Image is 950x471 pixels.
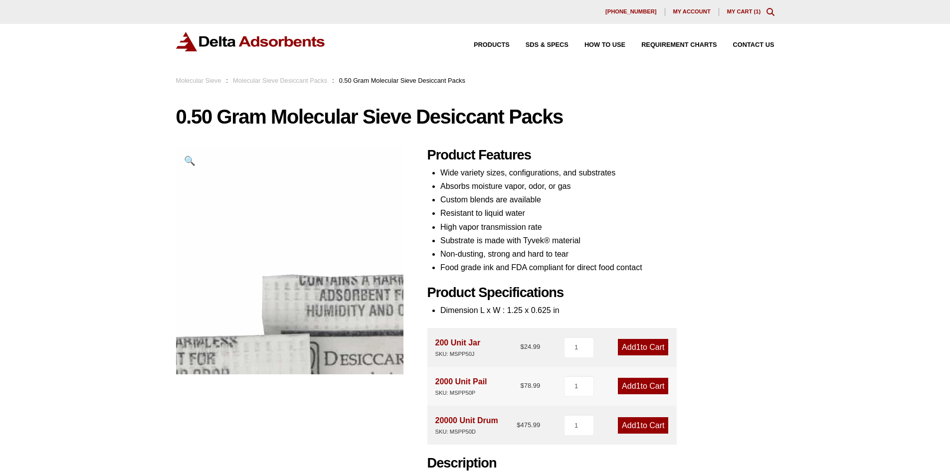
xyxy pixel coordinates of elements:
[520,343,524,350] span: $
[440,220,774,234] li: High vapor transmission rate
[440,304,774,317] li: Dimension L x W : 1.25 x 0.625 in
[226,77,228,84] span: :
[605,9,657,14] span: [PHONE_NUMBER]
[440,179,774,193] li: Absorbs moisture vapor, odor, or gas
[176,77,221,84] a: Molecular Sieve
[618,417,668,434] a: Add1to Cart
[618,378,668,394] a: Add1to Cart
[510,42,569,48] a: SDS & SPECS
[618,339,668,355] a: Add1to Cart
[435,375,487,398] div: 2000 Unit Pail
[332,77,334,84] span: :
[584,42,625,48] span: How to Use
[756,8,759,14] span: 1
[176,32,326,51] img: Delta Adsorbents
[427,147,774,163] h2: Product Features
[440,247,774,261] li: Non-dusting, strong and hard to tear
[440,261,774,274] li: Food grade ink and FDA compliant for direct food contact
[458,42,510,48] a: Products
[435,414,498,437] div: 20000 Unit Drum
[435,427,498,437] div: SKU: MSPP50D
[569,42,625,48] a: How to Use
[597,8,665,16] a: [PHONE_NUMBER]
[233,77,327,84] a: Molecular Sieve Desiccant Packs
[641,42,717,48] span: Requirement Charts
[440,234,774,247] li: Substrate is made with Tyvek® material
[673,9,711,14] span: My account
[520,382,540,389] bdi: 78.99
[717,42,774,48] a: Contact Us
[440,193,774,206] li: Custom blends are available
[435,336,481,359] div: 200 Unit Jar
[636,343,641,351] span: 1
[636,382,641,390] span: 1
[176,147,203,174] a: View full-screen image gallery
[625,42,717,48] a: Requirement Charts
[517,421,540,429] bdi: 475.99
[520,343,540,350] bdi: 24.99
[526,42,569,48] span: SDS & SPECS
[339,77,465,84] span: 0.50 Gram Molecular Sieve Desiccant Packs
[176,106,774,127] h1: 0.50 Gram Molecular Sieve Desiccant Packs
[733,42,774,48] span: Contact Us
[474,42,510,48] span: Products
[665,8,719,16] a: My account
[440,206,774,220] li: Resistant to liquid water
[520,382,524,389] span: $
[427,285,774,301] h2: Product Specifications
[440,166,774,179] li: Wide variety sizes, configurations, and substrates
[636,421,641,430] span: 1
[435,388,487,398] div: SKU: MSPP50P
[727,8,761,14] a: My Cart (1)
[435,349,481,359] div: SKU: MSPP50J
[517,421,520,429] span: $
[766,8,774,16] div: Toggle Modal Content
[184,156,195,166] span: 🔍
